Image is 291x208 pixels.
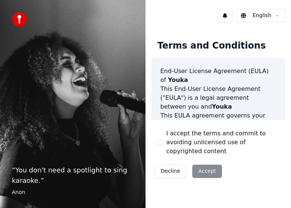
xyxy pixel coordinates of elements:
button: Decline [154,165,186,178]
span: Youka [168,76,188,83]
img: youka [12,12,27,27]
p: “ You don't need a spotlight to sing karaoke. ” [12,165,134,186]
div: Terms and Conditions [151,34,272,58]
footer: Anon [12,189,134,196]
label: I accept the terms and commit to avoiding unlicensed use of copyrighted content [166,129,279,156]
p: This End-User License Agreement ("EULA") is a legal agreement between you and [160,85,276,111]
span: Youka [212,103,232,110]
h3: End-User License Agreement (EULA) of [160,67,276,85]
p: This EULA agreement governs your acquisition and use of our software ("Software") directly from o... [160,111,276,165]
